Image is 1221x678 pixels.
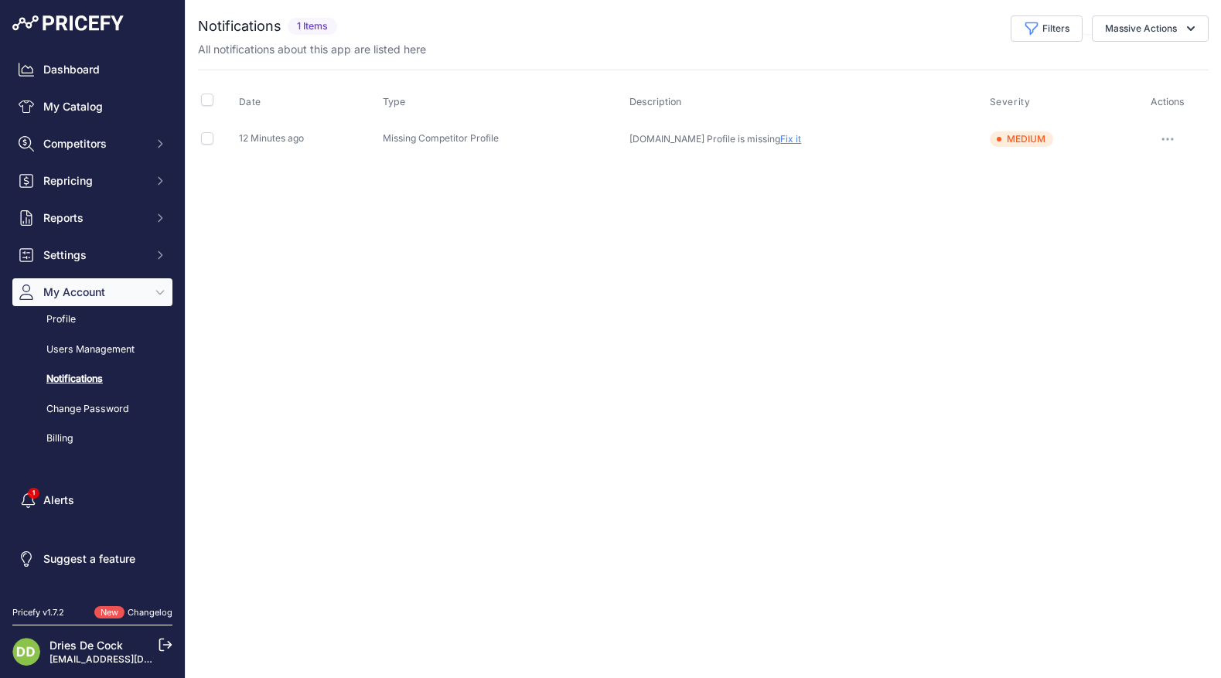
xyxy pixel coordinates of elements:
[12,336,172,363] a: Users Management
[1151,96,1185,107] span: Actions
[12,486,172,514] a: Alerts
[629,96,681,107] span: Description
[43,136,145,152] span: Competitors
[12,278,172,306] button: My Account
[198,42,426,57] p: All notifications about this app are listed here
[12,241,172,269] button: Settings
[239,96,264,108] button: Date
[12,204,172,232] button: Reports
[43,284,145,300] span: My Account
[43,210,145,226] span: Reports
[43,247,145,263] span: Settings
[49,639,123,652] a: Dries De Cock
[629,133,983,145] p: [DOMAIN_NAME] Profile is missing
[12,130,172,158] button: Competitors
[288,18,337,36] span: 1 Items
[12,425,172,452] a: Billing
[990,131,1053,147] span: MEDIUM
[12,15,124,31] img: Pricefy Logo
[239,96,261,108] span: Date
[12,606,64,619] div: Pricefy v1.7.2
[128,607,172,618] a: Changelog
[49,653,211,665] a: [EMAIL_ADDRESS][DOMAIN_NAME]
[12,545,172,573] a: Suggest a feature
[12,366,172,393] a: Notifications
[239,132,304,144] span: 12 Minutes ago
[12,93,172,121] a: My Catalog
[1092,15,1209,42] button: Massive Actions
[383,96,405,107] span: Type
[990,96,1034,108] button: Severity
[12,56,172,588] nav: Sidebar
[383,132,499,144] span: Missing Competitor Profile
[198,15,281,37] h2: Notifications
[12,396,172,423] a: Change Password
[780,133,801,145] a: Fix it
[43,173,145,189] span: Repricing
[12,306,172,333] a: Profile
[12,167,172,195] button: Repricing
[94,606,124,619] span: New
[12,56,172,83] a: Dashboard
[990,96,1031,108] span: Severity
[1011,15,1083,42] button: Filters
